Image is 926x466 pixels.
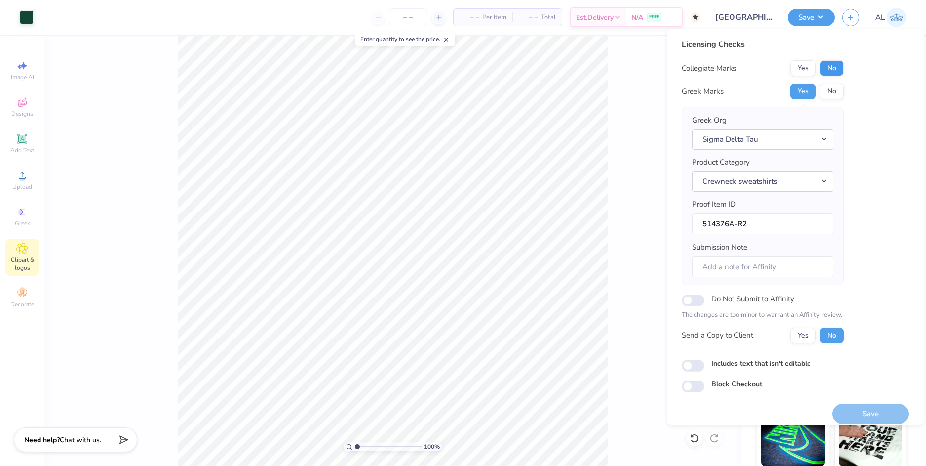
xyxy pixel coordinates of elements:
span: FREE [649,14,659,21]
label: Greek Org [692,115,727,126]
div: Collegiate Marks [682,63,736,74]
button: Sigma Delta Tau [692,129,833,150]
button: Save [788,9,835,26]
span: Add Text [10,146,34,154]
span: Upload [12,183,32,191]
button: Yes [790,60,816,76]
label: Block Checkout [711,379,762,389]
button: No [820,60,844,76]
span: Est. Delivery [576,12,614,23]
img: Alyzza Lydia Mae Sobrino [887,8,906,27]
a: AL [875,8,906,27]
div: Send a Copy to Client [682,330,753,341]
span: AL [875,12,885,23]
button: Yes [790,84,816,99]
span: Per Item [482,12,506,23]
button: No [820,328,844,343]
span: N/A [631,12,643,23]
label: Proof Item ID [692,199,736,210]
label: Product Category [692,157,750,168]
label: Submission Note [692,242,747,253]
span: – – [460,12,479,23]
span: Chat with us. [60,435,101,445]
img: Water based Ink [839,417,902,466]
button: No [820,84,844,99]
div: Licensing Checks [682,39,844,50]
button: Yes [790,328,816,343]
span: Clipart & logos [5,256,39,272]
input: – – [389,8,427,26]
span: Total [541,12,556,23]
span: 100 % [424,442,440,451]
span: Greek [15,219,30,227]
input: Untitled Design [708,7,780,27]
span: Designs [11,110,33,118]
button: Crewneck sweatshirts [692,171,833,192]
label: Includes text that isn't editable [711,358,811,369]
input: Add a note for Affinity [692,256,833,278]
label: Do Not Submit to Affinity [711,293,794,305]
strong: Need help? [24,435,60,445]
div: Greek Marks [682,86,724,97]
span: Decorate [10,300,34,308]
span: – – [518,12,538,23]
p: The changes are too minor to warrant an Affinity review. [682,310,844,320]
span: Image AI [11,73,34,81]
div: Enter quantity to see the price. [355,32,455,46]
img: Glow in the Dark Ink [761,417,825,466]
